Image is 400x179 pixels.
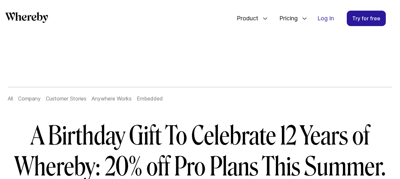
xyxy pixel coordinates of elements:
[18,95,41,102] a: Company
[312,11,339,26] a: Log in
[8,95,13,102] a: All
[46,95,86,102] a: Customer Stories
[347,11,386,26] a: Try for free
[5,12,48,23] svg: Whereby
[273,8,299,29] span: Pricing
[5,12,48,25] a: Whereby
[92,95,132,102] a: Anywhere Works
[137,95,163,102] a: Embedded
[230,8,260,29] span: Product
